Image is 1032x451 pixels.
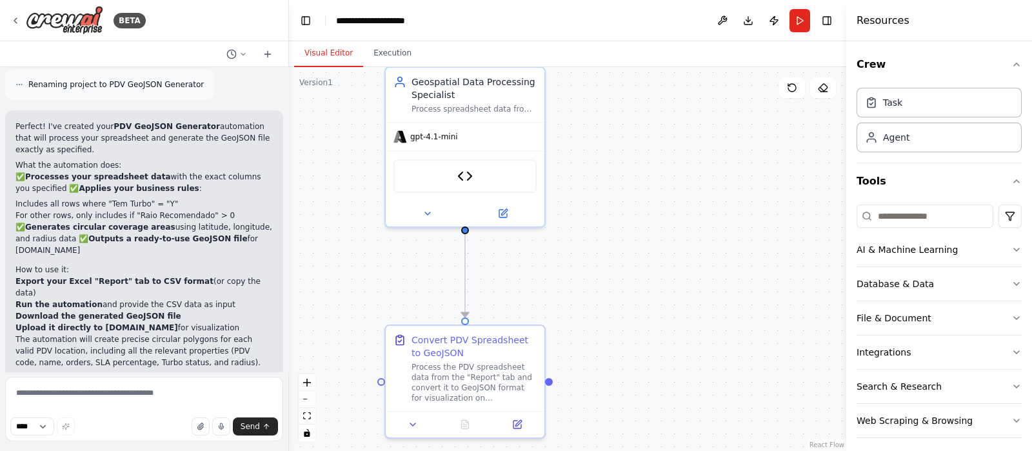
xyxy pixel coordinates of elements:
li: (or copy the data) [15,276,273,299]
button: Database & Data [857,267,1022,301]
button: zoom out [299,391,315,408]
div: Search & Research [857,380,942,393]
button: fit view [299,408,315,425]
div: Process spreadsheet data from PDV ([GEOGRAPHIC_DATA]) locations and convert it into GeoJSON forma... [412,104,537,114]
nav: breadcrumb [336,14,439,27]
div: Crew [857,83,1022,163]
button: Click to speak your automation idea [212,417,230,436]
span: gpt-4.1-mini [410,132,458,142]
button: Tools [857,163,1022,199]
button: Upload files [192,417,210,436]
button: Integrations [857,336,1022,369]
div: Geospatial Data Processing SpecialistProcess spreadsheet data from PDV ([GEOGRAPHIC_DATA]) locati... [384,66,546,228]
button: Hide left sidebar [297,12,315,30]
button: No output available [438,417,493,432]
button: toggle interactivity [299,425,315,441]
li: For other rows, only includes if "Raio Recomendado" > 0 ✅ using latitude, longitude, and radius d... [15,210,273,256]
button: Start a new chat [257,46,278,62]
div: React Flow controls [299,374,315,441]
strong: Outputs a ready-to-use GeoJSON file [88,234,247,243]
div: Tools [857,199,1022,448]
p: ✅ with the exact columns you specified ✅ : [15,171,273,194]
h2: How to use it: [15,264,273,276]
strong: Download the generated GeoJSON file [15,312,181,321]
h2: What the automation does: [15,159,273,171]
p: Perfect! I've created your automation that will process your spreadsheet and generate the GeoJSON... [15,121,273,155]
h4: Resources [857,13,909,28]
div: Version 1 [299,77,333,88]
strong: PDV GeoJSON Generator [114,122,220,131]
strong: Processes your spreadsheet data [25,172,171,181]
div: Convert PDV Spreadsheet to GeoJSONProcess the PDV spreadsheet data from the "Report" tab and conv... [384,325,546,439]
div: Process the PDV spreadsheet data from the "Report" tab and convert it to GeoJSON format for visua... [412,362,537,403]
button: Hide right sidebar [818,12,836,30]
div: Geospatial Data Processing Specialist [412,75,537,101]
button: File & Document [857,301,1022,335]
div: AI & Machine Learning [857,243,958,256]
li: for visualization [15,322,273,334]
button: Send [233,417,278,436]
button: Execution [363,40,422,67]
button: zoom in [299,374,315,391]
img: Logo [26,6,103,35]
div: BETA [114,13,146,28]
button: Switch to previous chat [221,46,252,62]
div: Agent [883,131,909,144]
button: Open in side panel [466,206,539,221]
span: Send [241,421,260,432]
button: Improve this prompt [57,417,75,436]
p: The automation will create precise circular polygons for each valid PDV location, including all t... [15,334,273,368]
button: Open in side panel [495,417,539,432]
button: Search & Research [857,370,1022,403]
div: Convert PDV Spreadsheet to GeoJSON [412,334,537,359]
strong: Applies your business rules [79,184,199,193]
strong: Export your Excel "Report" tab to CSV format [15,277,213,286]
span: Renaming project to PDV GeoJSON Generator [28,79,204,90]
div: File & Document [857,312,931,325]
div: Task [883,96,902,109]
button: Visual Editor [294,40,363,67]
strong: Upload it directly to [DOMAIN_NAME] [15,323,178,332]
li: Includes all rows where "Tem Turbo" = "Y" [15,198,273,210]
div: Integrations [857,346,911,359]
button: Web Scraping & Browsing [857,404,1022,437]
a: React Flow attribution [809,441,844,448]
g: Edge from 0cf57659-3de1-4aea-8576-9d7b6c8e2915 to 3072bcb8-ad7a-4ab6-ba81-b9669dc51011 [459,234,471,317]
button: AI & Machine Learning [857,233,1022,266]
img: CSV To GeoJSON Tool [457,168,473,184]
strong: Generates circular coverage areas [25,223,175,232]
li: and provide the CSV data as input [15,299,273,310]
div: Database & Data [857,277,934,290]
div: Web Scraping & Browsing [857,414,973,427]
strong: Run the automation [15,300,103,309]
button: Crew [857,46,1022,83]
